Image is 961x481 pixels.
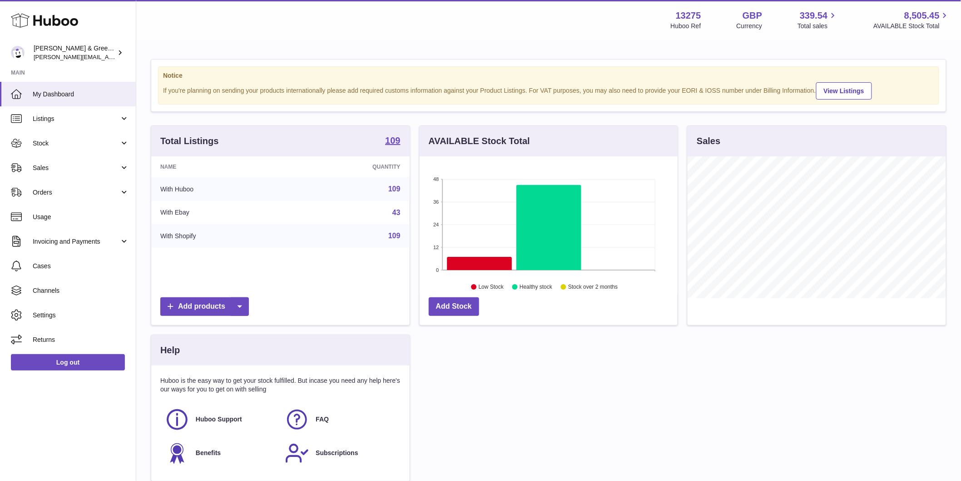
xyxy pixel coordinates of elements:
[151,224,291,248] td: With Shopify
[429,135,530,147] h3: AVAILABLE Stock Total
[33,237,119,246] span: Invoicing and Payments
[33,336,129,344] span: Returns
[429,297,479,316] a: Add Stock
[388,232,401,240] a: 109
[11,46,25,60] img: ellen@bluebadgecompany.co.uk
[285,441,396,466] a: Subscriptions
[33,286,129,295] span: Channels
[160,344,180,356] h3: Help
[743,10,762,22] strong: GBP
[671,22,701,30] div: Huboo Ref
[800,10,827,22] span: 339.54
[33,90,129,99] span: My Dashboard
[873,10,950,30] a: 8,505.45 AVAILABLE Stock Total
[798,22,838,30] span: Total sales
[697,135,720,147] h3: Sales
[798,10,838,30] a: 339.54 Total sales
[151,156,291,177] th: Name
[436,267,439,273] text: 0
[33,311,129,320] span: Settings
[316,449,358,457] span: Subscriptions
[385,136,400,145] strong: 109
[433,176,439,182] text: 48
[151,177,291,201] td: With Huboo
[34,53,182,60] span: [PERSON_NAME][EMAIL_ADDRESS][DOMAIN_NAME]
[196,449,221,457] span: Benefits
[34,44,115,61] div: [PERSON_NAME] & Green Ltd
[433,245,439,250] text: 12
[816,82,872,100] a: View Listings
[33,115,119,123] span: Listings
[285,407,396,432] a: FAQ
[160,376,401,394] p: Huboo is the easy way to get your stock fulfilled. But incase you need any help here's our ways f...
[151,201,291,225] td: With Ebay
[291,156,410,177] th: Quantity
[904,10,940,22] span: 8,505.45
[33,139,119,148] span: Stock
[33,262,129,271] span: Cases
[520,284,553,291] text: Healthy stock
[676,10,701,22] strong: 13275
[163,71,934,80] strong: Notice
[316,415,329,424] span: FAQ
[479,284,504,291] text: Low Stock
[33,188,119,197] span: Orders
[385,136,400,147] a: 109
[388,185,401,193] a: 109
[33,164,119,172] span: Sales
[165,441,276,466] a: Benefits
[33,213,129,221] span: Usage
[160,135,219,147] h3: Total Listings
[433,222,439,227] text: 24
[392,209,401,216] a: 43
[568,284,618,291] text: Stock over 2 months
[737,22,763,30] div: Currency
[160,297,249,316] a: Add products
[165,407,276,432] a: Huboo Support
[433,199,439,205] text: 36
[196,415,242,424] span: Huboo Support
[11,354,125,371] a: Log out
[873,22,950,30] span: AVAILABLE Stock Total
[163,81,934,100] div: If you're planning on sending your products internationally please add required customs informati...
